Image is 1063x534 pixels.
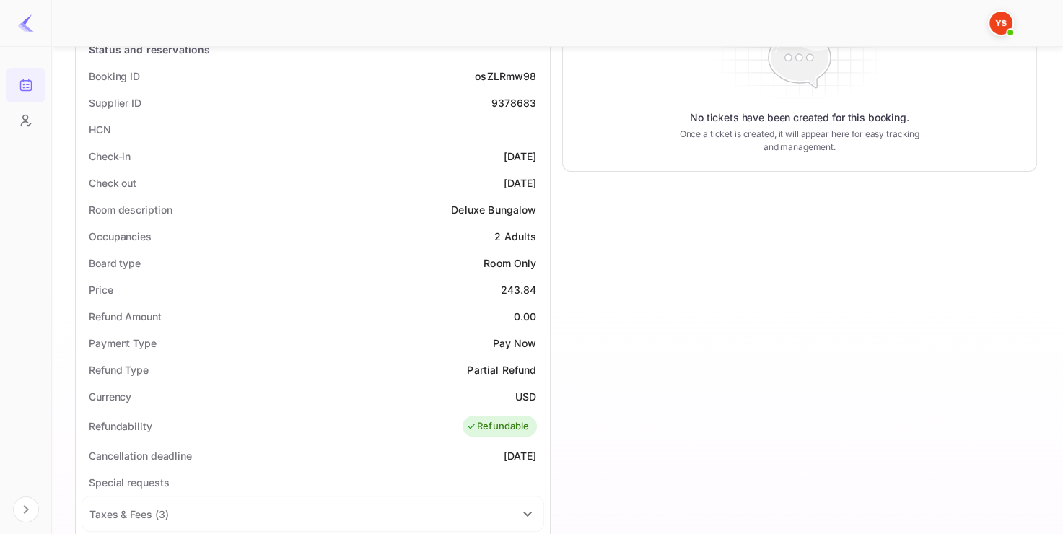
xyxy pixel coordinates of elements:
div: Occupancies [89,229,152,244]
div: Partial Refund [467,362,536,377]
div: Room Only [484,255,536,271]
div: 0.00 [514,309,537,324]
div: Deluxe Bungalow [451,202,536,217]
div: Taxes & Fees (3) [82,496,543,531]
div: Taxes & Fees ( 3 ) [89,507,168,522]
div: Special requests [89,475,169,490]
p: No tickets have been created for this booking. [690,110,909,125]
button: Expand navigation [13,496,39,522]
div: 243.84 [501,282,537,297]
div: Room description [89,202,172,217]
div: HCN [89,122,111,137]
img: LiteAPI [17,14,35,32]
div: Refundable [466,419,530,434]
p: Once a ticket is created, it will appear here for easy tracking and management. [673,128,927,154]
div: [DATE] [504,175,537,191]
div: Currency [89,389,131,404]
a: Customers [6,103,45,136]
div: Check out [89,175,136,191]
div: Status and reservations [89,42,210,57]
div: osZLRmw98 [475,69,536,84]
div: Supplier ID [89,95,141,110]
div: Check-in [89,149,131,164]
a: Bookings [6,68,45,101]
div: Cancellation deadline [89,448,192,463]
div: Refundability [89,419,152,434]
img: Yandex Support [989,12,1012,35]
div: Refund Type [89,362,149,377]
div: Pay Now [492,336,536,351]
div: [DATE] [504,149,537,164]
div: Payment Type [89,336,157,351]
div: [DATE] [504,448,537,463]
div: 2 Adults [494,229,536,244]
div: Booking ID [89,69,140,84]
div: Board type [89,255,141,271]
div: Refund Amount [89,309,162,324]
div: USD [515,389,536,404]
div: Price [89,282,113,297]
div: 9378683 [491,95,536,110]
